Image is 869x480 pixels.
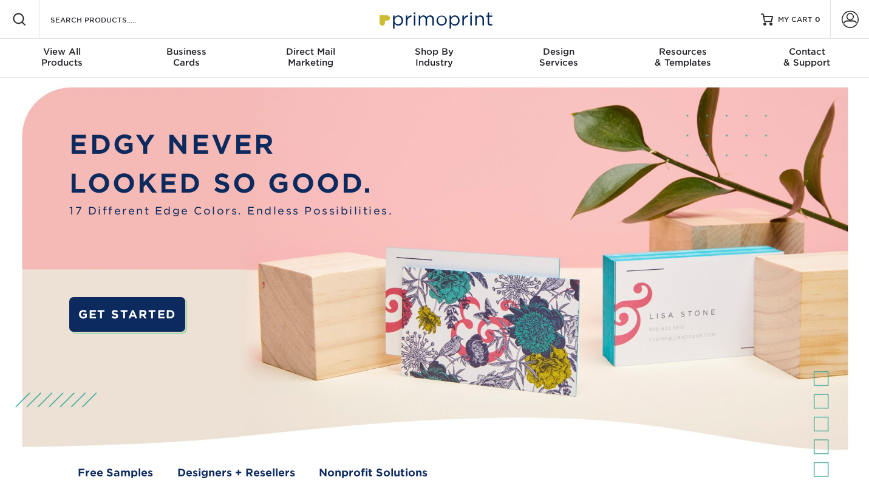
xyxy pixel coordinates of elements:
[621,46,745,57] span: Resources
[124,39,248,78] a: BusinessCards
[372,39,496,78] a: Shop ByIndustry
[248,39,372,78] a: Direct MailMarketing
[497,39,621,78] a: DesignServices
[69,297,185,332] a: GET STARTED
[745,46,869,68] div: & Support
[124,46,248,57] span: Business
[124,46,248,68] div: Cards
[621,46,745,68] div: & Templates
[374,6,496,32] img: Primoprint
[745,39,869,78] a: Contact& Support
[497,46,621,57] span: Design
[69,125,393,164] p: EDGY NEVER
[621,39,745,78] a: Resources& Templates
[248,46,372,57] span: Direct Mail
[815,15,820,24] span: 0
[372,46,496,68] div: Industry
[49,12,168,27] input: SEARCH PRODUCTS.....
[372,46,496,57] span: Shop By
[69,164,393,203] p: LOOKED SO GOOD.
[745,46,869,57] span: Contact
[69,204,393,219] span: 17 Different Edge Colors. Endless Possibilities.
[248,46,372,68] div: Marketing
[497,46,621,68] div: Services
[778,15,813,25] span: MY CART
